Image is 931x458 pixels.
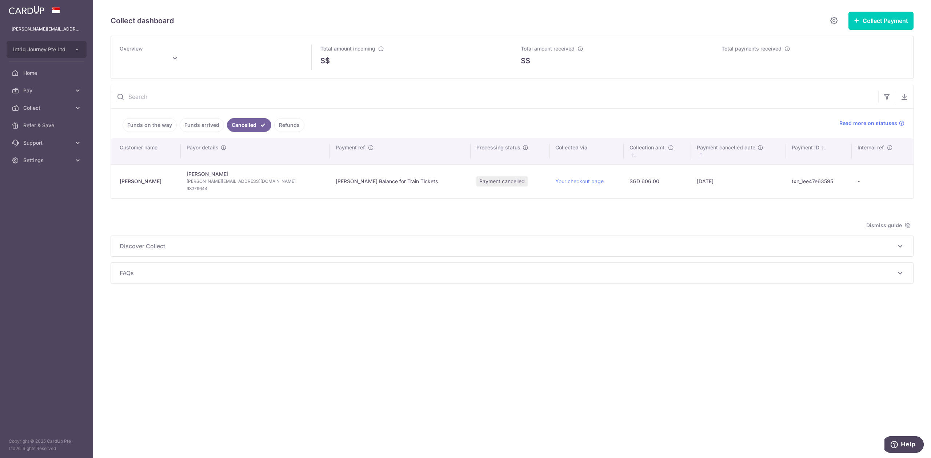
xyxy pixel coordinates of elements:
[697,144,755,151] span: Payment cancelled date
[866,221,911,230] span: Dismiss guide
[336,144,366,151] span: Payment ref.
[786,164,852,198] td: txn_1ee47e63595
[181,138,330,164] th: Payor details
[274,118,304,132] a: Refunds
[320,55,330,66] span: S$
[476,176,528,186] span: Payment cancelled
[630,144,666,151] span: Collection amt.
[13,46,67,53] span: Intriq Journey Pte Ltd
[624,164,691,198] td: SGD 606.00
[120,242,896,250] span: Discover Collect
[111,15,174,27] h5: Collect dashboard
[181,164,330,198] td: [PERSON_NAME]
[852,164,913,198] td: -
[9,6,44,15] img: CardUp
[550,138,624,164] th: Collected via
[521,55,530,66] span: S$
[858,144,885,151] span: Internal ref.
[884,436,924,454] iframe: Opens a widget where you can find more information
[330,138,471,164] th: Payment ref.
[23,122,71,129] span: Refer & Save
[23,87,71,94] span: Pay
[123,118,177,132] a: Funds on the way
[187,178,324,185] span: [PERSON_NAME][EMAIL_ADDRESS][DOMAIN_NAME]
[722,45,782,52] span: Total payments received
[839,120,904,127] a: Read more on statuses
[23,69,71,77] span: Home
[23,104,71,112] span: Collect
[180,118,224,132] a: Funds arrived
[111,85,878,108] input: Search
[16,5,31,12] span: Help
[848,12,914,30] button: Collect Payment
[120,178,175,185] div: [PERSON_NAME]
[120,45,143,52] span: Overview
[624,138,691,164] th: Collection amt. : activate to sort column ascending
[187,185,324,192] span: 98379644
[786,138,852,164] th: Payment ID: activate to sort column ascending
[521,45,575,52] span: Total amount received
[691,138,786,164] th: Payment cancelled date : activate to sort column ascending
[691,164,786,198] td: [DATE]
[476,144,520,151] span: Processing status
[330,164,471,198] td: [PERSON_NAME] Balance for Train Tickets
[555,178,604,184] a: Your checkout page
[187,144,219,151] span: Payor details
[120,269,896,277] span: FAQs
[320,45,375,52] span: Total amount incoming
[12,25,81,33] p: [PERSON_NAME][EMAIL_ADDRESS][DOMAIN_NAME]
[23,157,71,164] span: Settings
[7,41,87,58] button: Intriq Journey Pte Ltd
[839,120,897,127] span: Read more on statuses
[111,138,181,164] th: Customer name
[23,139,71,146] span: Support
[227,118,271,132] a: Cancelled
[120,269,904,277] p: FAQs
[852,138,913,164] th: Internal ref.
[471,138,549,164] th: Processing status
[120,242,904,250] p: Discover Collect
